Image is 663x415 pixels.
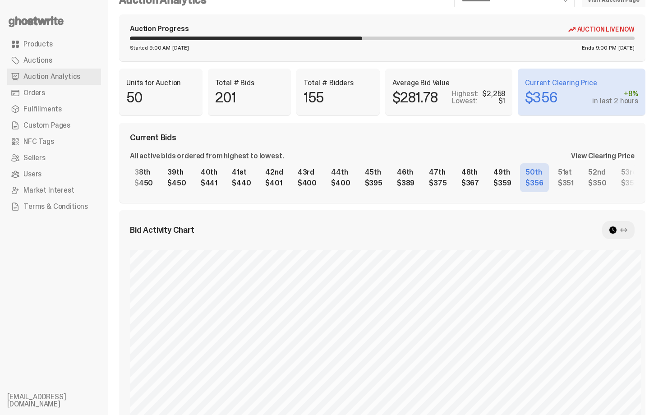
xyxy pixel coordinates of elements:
span: Users [23,171,41,178]
div: 38th [134,169,153,176]
a: Fulfillments [7,101,101,117]
a: NFC Tags [7,134,101,150]
p: Highest: [452,90,479,97]
a: Auction Analytics [7,69,101,85]
p: Lowest: [452,97,477,105]
div: 45th [365,169,382,176]
span: [DATE] [618,45,635,51]
div: $350 [621,180,639,187]
div: $389 [397,180,414,187]
span: Fulfillments [23,106,62,113]
div: 42nd [265,169,283,176]
span: Auction Analytics [23,73,80,80]
a: Custom Pages [7,117,101,134]
div: $400 [331,180,350,187]
div: Auction Progress [130,25,189,33]
span: Terms & Conditions [23,203,88,210]
p: 50 [126,90,195,105]
div: +8% [592,90,638,97]
div: $359 [493,180,511,187]
p: Current Clearing Price [525,79,638,87]
div: $367 [461,180,479,187]
p: Average Bid Value [392,79,506,87]
div: $1 [498,97,506,105]
p: 201 [215,90,284,105]
div: 46th [397,169,414,176]
a: Sellers [7,150,101,166]
span: Custom Pages [23,122,70,129]
p: $281.78 [392,90,438,105]
div: 39th [167,169,186,176]
span: Products [23,41,53,48]
div: 50th [525,169,543,176]
span: NFC Tags [23,138,54,145]
div: $400 [298,180,317,187]
div: All active bids ordered from highest to lowest. [130,152,284,160]
a: Users [7,166,101,182]
p: Total # Bids [215,79,284,87]
div: $2,258 [482,90,505,97]
p: $356 [525,90,557,105]
span: Sellers [23,154,46,161]
p: 155 [304,90,373,105]
span: Auctions [23,57,52,64]
div: $395 [365,180,382,187]
div: 52nd [588,169,606,176]
a: Terms & Conditions [7,198,101,215]
div: 48th [461,169,479,176]
div: $351 [558,180,574,187]
p: Total # Bidders [304,79,373,87]
div: 41st [232,169,251,176]
div: $441 [201,180,217,187]
div: 44th [331,169,350,176]
span: Current Bids [130,134,176,142]
span: Started 9:00 AM [130,45,170,51]
div: 47th [429,169,447,176]
a: Market Interest [7,182,101,198]
div: 53rd [621,169,639,176]
li: [EMAIL_ADDRESS][DOMAIN_NAME] [7,393,115,408]
div: View Clearing Price [571,152,635,160]
span: Ends 9:00 PM [582,45,617,51]
div: $450 [167,180,186,187]
span: Auction Live Now [577,26,635,33]
a: Orders [7,85,101,101]
div: 43rd [298,169,317,176]
p: Units for Auction [126,79,195,87]
span: Market Interest [23,187,74,194]
div: $450 [134,180,153,187]
div: $401 [265,180,283,187]
div: $356 [525,180,543,187]
span: Orders [23,89,45,97]
div: $375 [429,180,447,187]
div: 40th [201,169,217,176]
div: $350 [588,180,606,187]
span: [DATE] [172,45,189,51]
a: Auctions [7,52,101,69]
a: Products [7,36,101,52]
div: in last 2 hours [592,97,638,105]
div: 49th [493,169,511,176]
div: $440 [232,180,251,187]
span: Bid Activity Chart [130,226,194,234]
div: 51st [558,169,574,176]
